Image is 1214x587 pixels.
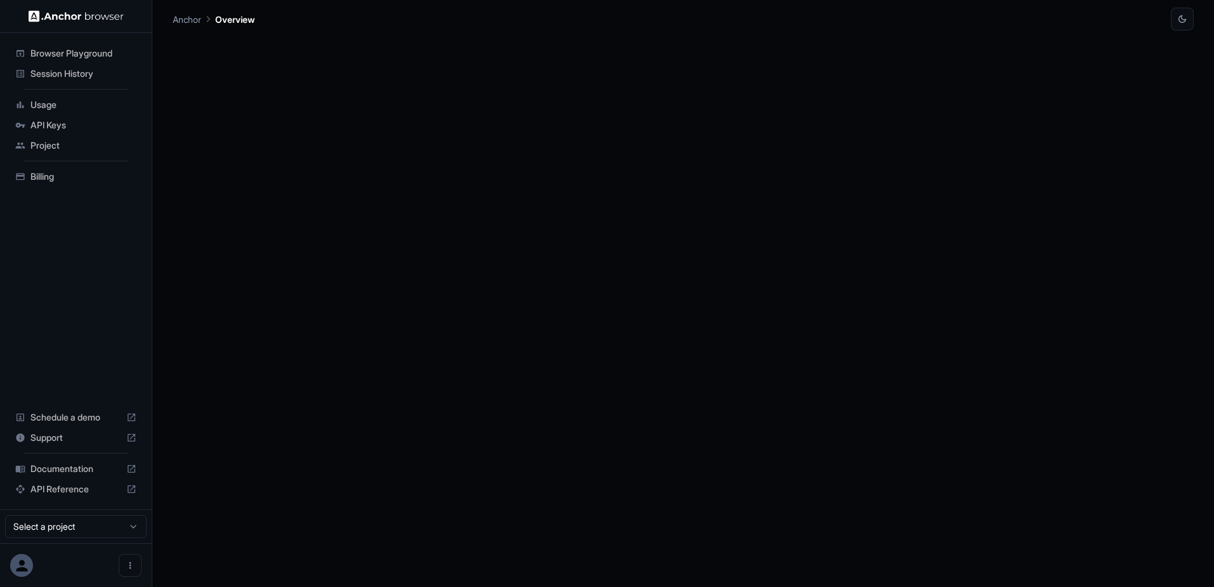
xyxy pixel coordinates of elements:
div: API Reference [10,479,142,499]
nav: breadcrumb [173,12,255,26]
div: Billing [10,166,142,187]
div: Browser Playground [10,43,142,64]
span: Documentation [30,462,121,475]
div: Project [10,135,142,156]
p: Overview [215,13,255,26]
div: API Keys [10,115,142,135]
img: Anchor Logo [29,10,124,22]
p: Anchor [173,13,201,26]
span: Billing [30,170,137,183]
span: Schedule a demo [30,411,121,424]
div: Documentation [10,459,142,479]
button: Open menu [119,554,142,577]
div: Support [10,428,142,448]
div: Usage [10,95,142,115]
div: Session History [10,64,142,84]
span: Browser Playground [30,47,137,60]
span: Project [30,139,137,152]
span: API Keys [30,119,137,132]
span: Session History [30,67,137,80]
span: Usage [30,98,137,111]
div: Schedule a demo [10,407,142,428]
span: API Reference [30,483,121,496]
span: Support [30,431,121,444]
